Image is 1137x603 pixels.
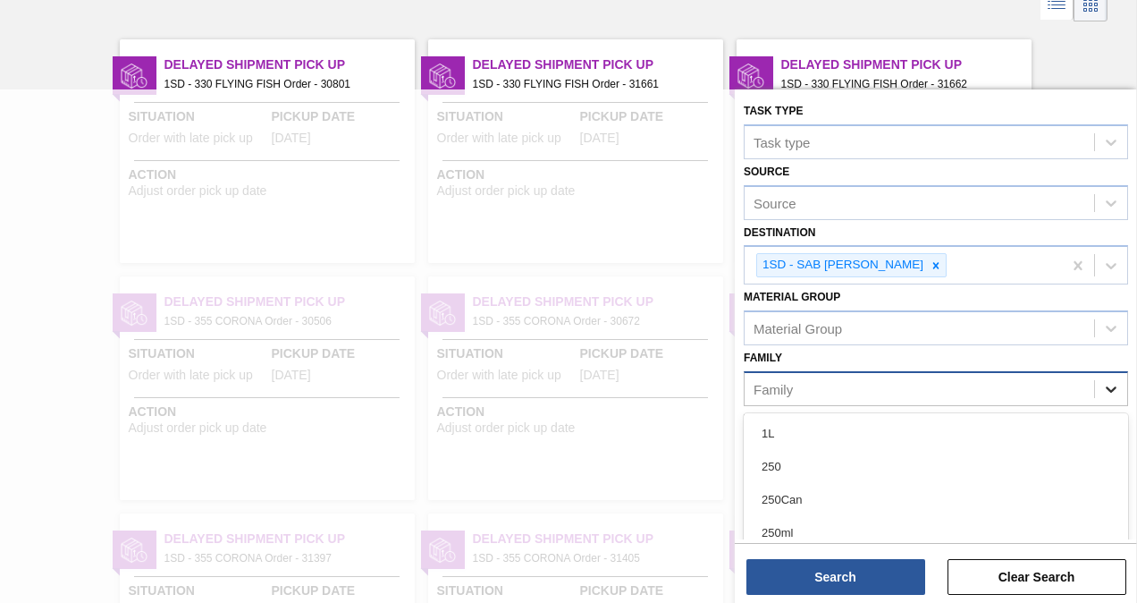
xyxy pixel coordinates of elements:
div: 250 [744,450,1128,483]
span: Delayed Shipment Pick Up [473,55,723,74]
div: 250Can [744,483,1128,516]
span: 1SD - 330 FLYING FISH Order - 31662 [781,74,1017,94]
label: Material Group [744,291,840,303]
span: Delayed Shipment Pick Up [781,55,1032,74]
img: status [121,63,147,89]
img: status [429,63,456,89]
div: Material Group [754,321,842,336]
label: Source [744,166,789,178]
div: Task type [754,134,810,149]
div: Family [754,381,793,396]
div: 1SD - SAB [PERSON_NAME] [757,254,926,276]
div: 1L [744,417,1128,450]
span: 1SD - 330 FLYING FISH Order - 31661 [473,74,709,94]
img: status [737,63,764,89]
label: Labeled Family [744,412,836,425]
div: Source [754,195,796,210]
div: 250ml [744,516,1128,549]
label: Task type [744,105,803,117]
label: Destination [744,226,815,239]
span: 1SD - 330 FLYING FISH Order - 30801 [164,74,400,94]
label: Family [744,352,782,364]
span: Delayed Shipment Pick Up [164,55,415,74]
